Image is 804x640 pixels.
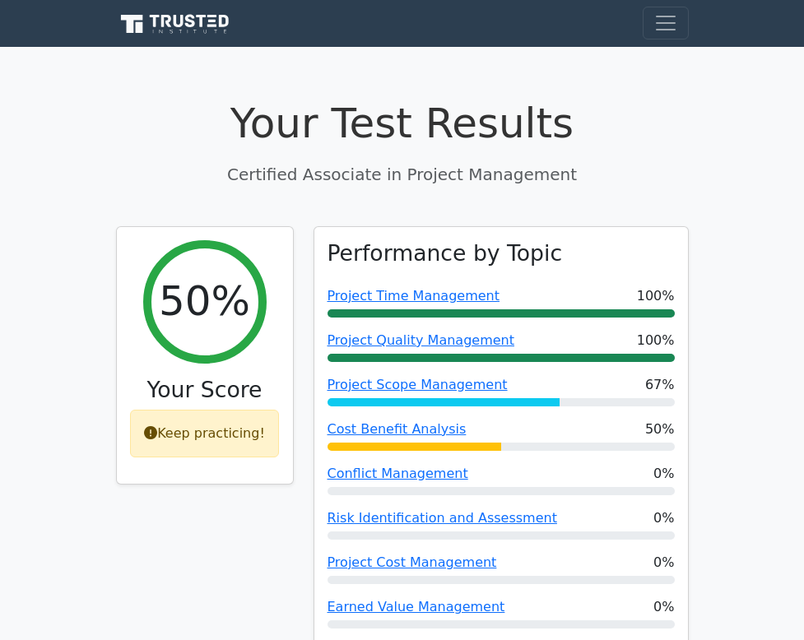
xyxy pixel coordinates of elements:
button: Toggle navigation [643,7,689,39]
span: 50% [645,420,675,439]
a: Cost Benefit Analysis [328,421,467,437]
h3: Your Score [130,377,280,403]
div: Keep practicing! [130,410,279,457]
h2: 50% [159,277,250,327]
span: 0% [653,508,674,528]
p: Certified Associate in Project Management [116,162,689,187]
a: Project Scope Management [328,377,508,392]
h3: Performance by Topic [328,240,563,267]
a: Conflict Management [328,466,468,481]
h1: Your Test Results [116,100,689,149]
a: Project Time Management [328,288,500,304]
a: Project Quality Management [328,332,514,348]
a: Earned Value Management [328,599,505,614]
span: 100% [637,286,675,306]
span: 0% [653,597,674,617]
span: 67% [645,375,675,395]
span: 100% [637,331,675,350]
span: 0% [653,464,674,484]
a: Project Cost Management [328,554,497,570]
span: 0% [653,553,674,573]
a: Risk Identification and Assessment [328,510,557,526]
